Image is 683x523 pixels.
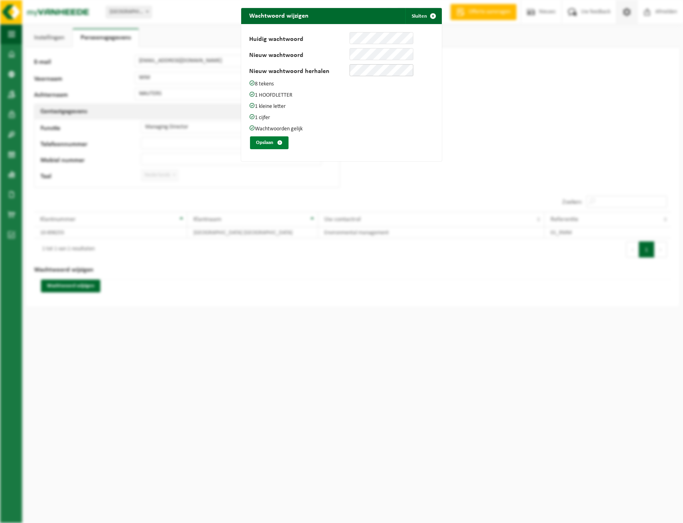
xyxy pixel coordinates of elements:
[249,36,350,44] label: Huidig wachtwoord
[249,114,434,121] p: 1 cijfer
[241,8,317,23] h2: Wachtwoord wijzigen
[250,136,289,149] button: Opslaan
[249,52,350,60] label: Nieuw wachtwoord
[249,91,434,99] p: 1 HOOFDLETTER
[405,8,441,24] button: Sluiten
[249,103,434,110] p: 1 kleine letter
[249,68,350,76] label: Nieuw wachtwoord herhalen
[249,80,434,87] p: 8 tekens
[249,125,434,132] p: Wachtwoorden gelijk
